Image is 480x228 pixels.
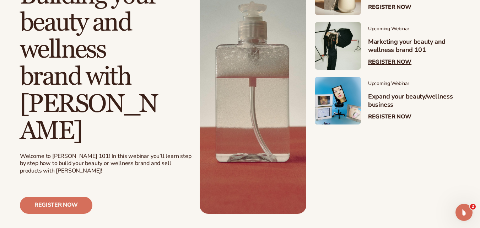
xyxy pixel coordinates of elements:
[368,38,460,54] h3: Marketing your beauty and wellness brand 101
[368,26,460,32] span: Upcoming Webinar
[368,113,411,120] a: Register Now
[455,204,473,221] iframe: Intercom live chat
[368,4,411,11] a: Register Now
[20,197,92,214] a: Register now
[470,204,476,210] span: 2
[368,92,460,109] h3: Expand your beauty/wellness business
[20,153,193,175] div: Welcome to [PERSON_NAME] 101! In this webinar you’ll learn step by step how to build your beauty ...
[368,81,460,87] span: Upcoming Webinar
[368,59,411,65] a: Register Now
